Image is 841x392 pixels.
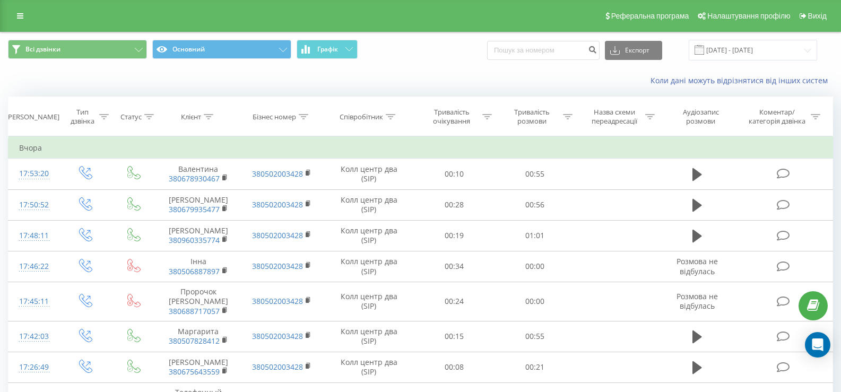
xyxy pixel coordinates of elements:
a: 380679935477 [169,204,220,214]
a: 380507828412 [169,336,220,346]
a: 380502003428 [252,169,303,179]
td: 00:55 [495,321,575,352]
div: Клієнт [181,112,201,121]
div: 17:50:52 [19,195,49,215]
div: Тип дзвінка [69,108,96,126]
td: 00:55 [495,159,575,189]
div: 17:26:49 [19,357,49,378]
a: 380502003428 [252,261,303,271]
a: 380502003428 [252,331,303,341]
td: 00:00 [495,251,575,282]
div: Коментар/категорія дзвінка [746,108,808,126]
div: 17:53:20 [19,163,49,184]
div: Співробітник [340,112,383,121]
td: 00:19 [414,220,495,251]
a: 380688717057 [169,306,220,316]
td: 00:21 [495,352,575,382]
span: Налаштування профілю [707,12,790,20]
span: Вихід [808,12,827,20]
td: Колл центр два (SIP) [324,282,414,321]
a: 380678930467 [169,173,220,184]
button: Всі дзвінки [8,40,147,59]
td: Пророчок [PERSON_NAME] [157,282,240,321]
td: 00:00 [495,282,575,321]
div: Статус [120,112,142,121]
div: Аудіозапис розмови [668,108,733,126]
div: Тривалість розмови [504,108,560,126]
span: Реферальна програма [611,12,689,20]
a: 380960335774 [169,235,220,245]
td: 01:01 [495,220,575,251]
div: 17:42:03 [19,326,49,347]
input: Пошук за номером [487,41,600,60]
span: Всі дзвінки [25,45,60,54]
td: Валентина [157,159,240,189]
a: 380506887897 [169,266,220,276]
div: 17:46:22 [19,256,49,277]
button: Графік [297,40,358,59]
div: 17:48:11 [19,225,49,246]
td: Вчора [8,137,833,159]
td: Колл центр два (SIP) [324,189,414,220]
td: 00:28 [414,189,495,220]
td: 00:56 [495,189,575,220]
a: 380502003428 [252,199,303,210]
a: 380502003428 [252,362,303,372]
td: Колл центр два (SIP) [324,220,414,251]
td: [PERSON_NAME] [157,352,240,382]
td: [PERSON_NAME] [157,220,240,251]
button: Основний [152,40,291,59]
td: 00:15 [414,321,495,352]
span: Розмова не відбулась [677,256,718,276]
a: 380502003428 [252,230,303,240]
span: Розмова не відбулась [677,291,718,311]
td: 00:08 [414,352,495,382]
a: 380502003428 [252,296,303,306]
td: Колл центр два (SIP) [324,159,414,189]
span: Графік [317,46,338,53]
a: 380675643559 [169,367,220,377]
td: Колл центр два (SIP) [324,352,414,382]
td: [PERSON_NAME] [157,189,240,220]
div: Назва схеми переадресації [586,108,643,126]
td: Маргарита [157,321,240,352]
div: Бізнес номер [253,112,296,121]
td: Інна [157,251,240,282]
div: 17:45:11 [19,291,49,312]
td: Колл центр два (SIP) [324,321,414,352]
td: Колл центр два (SIP) [324,251,414,282]
td: 00:34 [414,251,495,282]
div: Open Intercom Messenger [805,332,830,358]
div: Тривалість очікування [423,108,480,126]
td: 00:10 [414,159,495,189]
td: 00:24 [414,282,495,321]
div: [PERSON_NAME] [6,112,59,121]
button: Експорт [605,41,662,60]
a: Коли дані можуть відрізнятися вiд інших систем [651,75,833,85]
